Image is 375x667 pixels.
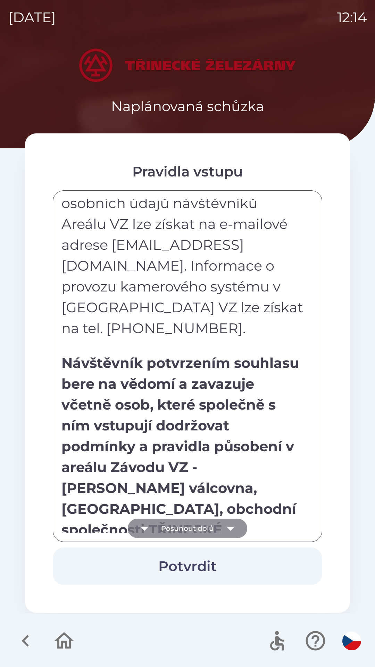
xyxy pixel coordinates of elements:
[25,49,350,82] img: Logo
[53,161,322,182] div: Pravidla vstupu
[128,519,247,538] button: Posunout dolů
[337,7,367,28] p: 12:14
[111,96,264,117] p: Naplánovaná schůzka
[61,354,299,559] strong: Návštěvník potvrzením souhlasu bere na vědomí a zavazuje včetně osob, které společně s ním vstupu...
[61,172,304,339] p: 04. Další informace o zpracování osobních údajů návštěvníků Areálu VZ Ize získat na e-mailové adr...
[342,632,361,650] img: cs flag
[8,7,56,28] p: [DATE]
[53,547,322,585] button: Potvrdit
